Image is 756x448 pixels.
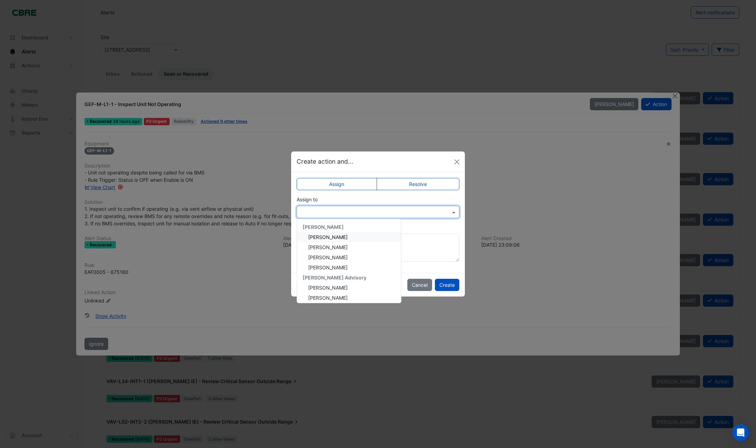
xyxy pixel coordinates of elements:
[303,275,366,281] span: [PERSON_NAME] Advisory
[297,157,353,166] h5: Create action and...
[452,157,462,167] button: Close
[308,264,348,270] span: [PERSON_NAME]
[297,219,401,303] ng-dropdown-panel: Options list
[297,196,318,203] label: Assign to
[308,234,348,240] span: [PERSON_NAME]
[308,285,348,291] span: [PERSON_NAME]
[732,424,749,441] div: Open Intercom Messenger
[303,224,344,230] span: [PERSON_NAME]
[377,178,460,190] label: Resolve
[297,178,377,190] label: Assign
[308,244,348,250] span: [PERSON_NAME]
[308,295,348,301] span: [PERSON_NAME]
[407,279,432,291] button: Cancel
[308,254,348,260] span: [PERSON_NAME]
[435,279,459,291] button: Create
